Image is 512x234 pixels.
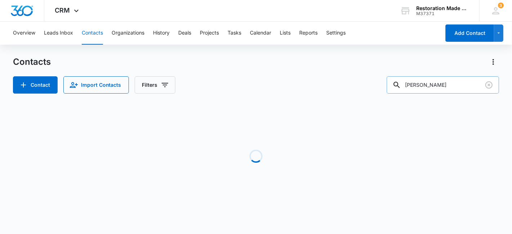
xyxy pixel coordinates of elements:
button: Actions [488,56,499,68]
button: Add Contact [13,76,58,94]
button: Deals [178,22,191,45]
button: Calendar [250,22,271,45]
button: Import Contacts [63,76,129,94]
button: Settings [326,22,346,45]
span: CRM [55,6,70,14]
button: Reports [299,22,318,45]
div: account name [416,5,469,11]
span: 3 [498,3,504,8]
button: History [153,22,170,45]
button: Add Contact [445,24,494,42]
button: Contacts [82,22,103,45]
input: Search Contacts [387,76,499,94]
button: Tasks [228,22,241,45]
button: Lists [280,22,291,45]
div: notifications count [498,3,504,8]
button: Organizations [112,22,144,45]
button: Projects [200,22,219,45]
button: Leads Inbox [44,22,73,45]
button: Clear [483,79,495,91]
button: Overview [13,22,35,45]
h1: Contacts [13,57,51,67]
button: Filters [135,76,175,94]
div: account id [416,11,469,16]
